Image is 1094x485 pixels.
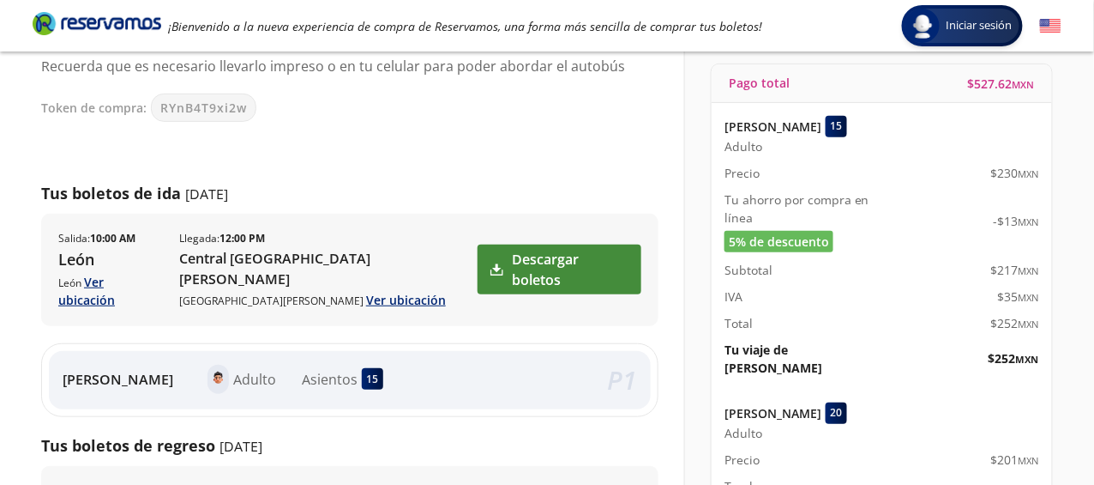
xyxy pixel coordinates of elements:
p: Tu ahorro por compra en línea [724,191,882,227]
small: MXN [1013,78,1035,91]
span: $ 217 [991,261,1039,279]
a: Ver ubicación [58,274,115,308]
p: Asientos [302,369,358,390]
small: MXN [1019,264,1039,277]
p: Total [724,314,753,332]
p: IVA [724,288,742,306]
p: Precio [724,451,760,469]
p: Precio [724,164,760,182]
span: RYnB4T9xi2w [160,99,247,117]
span: $ 252 [989,349,1039,367]
span: -$ 13 [994,212,1039,230]
small: MXN [1016,353,1039,366]
p: Llegada : [179,231,265,246]
a: Descargar boletos [478,245,641,294]
span: $ 35 [998,288,1039,306]
p: Salida : [58,231,135,246]
p: Tus boletos de regreso [41,434,215,458]
b: 12:00 PM [219,231,265,246]
p: Pago total [729,74,790,92]
p: Recuerda que es necesario llevarlo impreso o en tu celular para poder abordar el autobús [41,56,641,76]
a: Ver ubicación [366,292,446,308]
div: 15 [362,368,383,390]
a: Brand Logo [33,10,161,41]
p: [PERSON_NAME] [724,118,821,136]
small: MXN [1019,454,1039,467]
em: ¡Bienvenido a la nueva experiencia de compra de Reservamos, una forma más sencilla de comprar tus... [168,18,762,34]
div: 15 [826,116,847,137]
span: 5% de descuento [729,233,829,251]
small: MXN [1019,291,1039,304]
small: MXN [1019,215,1039,228]
span: $ 201 [991,451,1039,469]
span: Iniciar sesión [940,17,1019,34]
span: Adulto [724,424,762,442]
p: [PERSON_NAME] [724,404,821,422]
div: 20 [826,403,847,424]
p: León [58,273,162,309]
p: [DATE] [219,436,262,457]
p: León [58,248,162,271]
p: Token de compra: [41,99,147,117]
p: Central [GEOGRAPHIC_DATA][PERSON_NAME] [179,248,476,289]
em: P 1 [607,362,637,397]
span: $ 527.62 [968,75,1035,93]
p: [PERSON_NAME] [63,369,173,390]
span: $ 230 [991,164,1039,182]
small: MXN [1019,167,1039,180]
p: [DATE] [185,184,228,204]
p: Tu viaje de [PERSON_NAME] [724,341,882,377]
p: Adulto [233,369,276,390]
p: [GEOGRAPHIC_DATA][PERSON_NAME] [179,291,476,309]
button: English [1040,15,1061,37]
span: Adulto [724,137,762,155]
p: Tus boletos de ida [41,182,181,205]
small: MXN [1019,318,1039,330]
b: 10:00 AM [90,231,135,246]
i: Brand Logo [33,10,161,36]
span: $ 252 [991,314,1039,332]
p: Subtotal [724,261,772,279]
